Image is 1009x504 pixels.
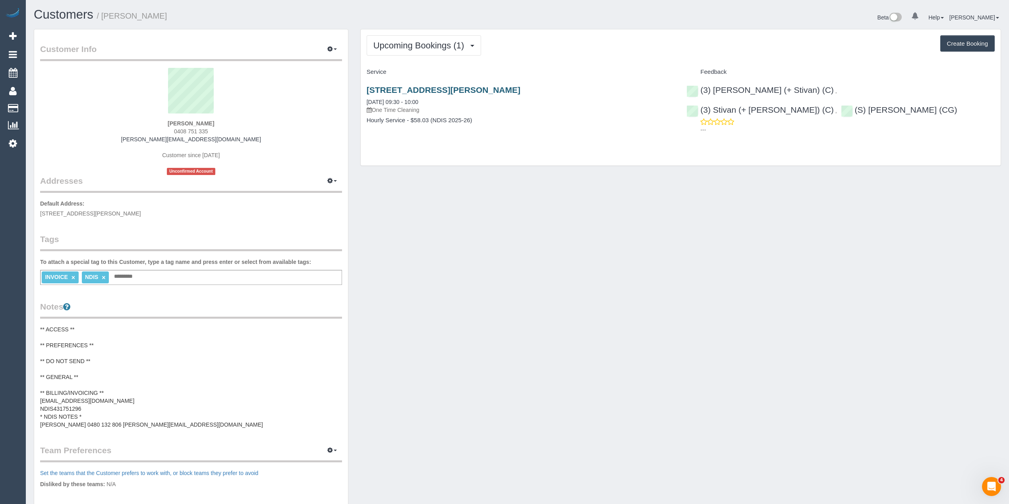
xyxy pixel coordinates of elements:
[174,128,208,135] span: 0408 751 335
[367,106,675,114] p: One Time Cleaning
[121,136,261,142] a: [PERSON_NAME][EMAIL_ADDRESS][DOMAIN_NAME]
[841,105,957,114] a: (S) [PERSON_NAME] (CG)
[367,99,418,105] a: [DATE] 09:30 - 10:00
[367,85,520,94] a: [STREET_ADDRESS][PERSON_NAME]
[40,480,105,488] label: Disliked by these teams:
[367,117,675,124] h4: Hourly Service - $58.03 (NDIS 2025-26)
[889,13,902,23] img: New interface
[72,274,75,281] a: ×
[835,108,837,114] span: ,
[40,444,342,462] legend: Team Preferences
[686,69,995,75] h4: Feedback
[940,35,995,52] button: Create Booking
[40,233,342,251] legend: Tags
[85,274,98,280] span: NDIS
[928,14,944,21] a: Help
[34,8,93,21] a: Customers
[45,274,68,280] span: INVOICE
[40,325,342,429] pre: ** ACCESS ** ** PREFERENCES ** ** DO NOT SEND ** ** GENERAL ** ** BILLING/INVOICING ** [EMAIL_ADD...
[686,85,833,94] a: (3) [PERSON_NAME] (+ Stivan) (C)
[5,8,21,19] img: Automaid Logo
[40,258,311,266] label: To attach a special tag to this Customer, type a tag name and press enter or select from availabl...
[97,12,167,20] small: / [PERSON_NAME]
[168,120,214,127] strong: [PERSON_NAME]
[367,35,481,56] button: Upcoming Bookings (1)
[878,14,902,21] a: Beta
[949,14,999,21] a: [PERSON_NAME]
[40,301,342,319] legend: Notes
[686,105,833,114] a: (3) Stivan (+ [PERSON_NAME]) (C)
[700,126,995,134] p: ---
[40,210,141,217] span: [STREET_ADDRESS][PERSON_NAME]
[106,481,116,487] span: N/A
[835,88,837,94] span: ,
[167,168,215,175] span: Unconfirmed Account
[40,470,258,476] a: Set the teams that the Customer prefers to work with, or block teams they prefer to avoid
[40,43,342,61] legend: Customer Info
[40,200,85,208] label: Default Address:
[982,477,1001,496] iframe: Intercom live chat
[373,40,468,50] span: Upcoming Bookings (1)
[102,274,105,281] a: ×
[367,69,675,75] h4: Service
[162,152,220,158] span: Customer since [DATE]
[998,477,1005,483] span: 4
